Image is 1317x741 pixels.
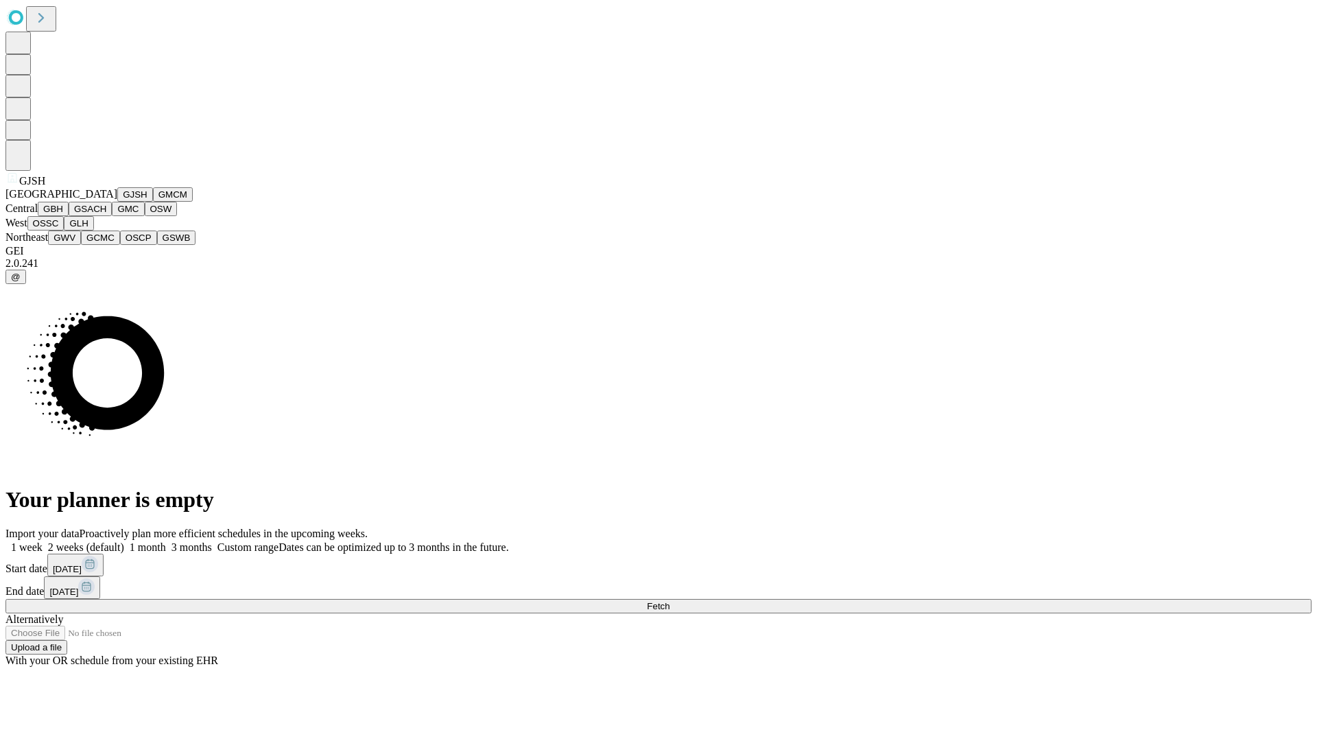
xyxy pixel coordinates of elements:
[44,576,100,599] button: [DATE]
[120,231,157,245] button: OSCP
[5,231,48,243] span: Northeast
[47,554,104,576] button: [DATE]
[5,202,38,214] span: Central
[5,245,1312,257] div: GEI
[11,541,43,553] span: 1 week
[49,587,78,597] span: [DATE]
[5,655,218,666] span: With your OR schedule from your existing EHR
[11,272,21,282] span: @
[5,257,1312,270] div: 2.0.241
[80,528,368,539] span: Proactively plan more efficient schedules in the upcoming weeks.
[5,640,67,655] button: Upload a file
[5,554,1312,576] div: Start date
[112,202,144,216] button: GMC
[69,202,112,216] button: GSACH
[153,187,193,202] button: GMCM
[19,175,45,187] span: GJSH
[27,216,64,231] button: OSSC
[5,576,1312,599] div: End date
[145,202,178,216] button: OSW
[278,541,508,553] span: Dates can be optimized up to 3 months in the future.
[5,188,117,200] span: [GEOGRAPHIC_DATA]
[53,564,82,574] span: [DATE]
[5,487,1312,513] h1: Your planner is empty
[171,541,212,553] span: 3 months
[5,528,80,539] span: Import your data
[64,216,93,231] button: GLH
[157,231,196,245] button: GSWB
[5,599,1312,613] button: Fetch
[117,187,153,202] button: GJSH
[5,217,27,228] span: West
[5,613,63,625] span: Alternatively
[647,601,669,611] span: Fetch
[5,270,26,284] button: @
[217,541,278,553] span: Custom range
[48,541,124,553] span: 2 weeks (default)
[130,541,166,553] span: 1 month
[48,231,81,245] button: GWV
[81,231,120,245] button: GCMC
[38,202,69,216] button: GBH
